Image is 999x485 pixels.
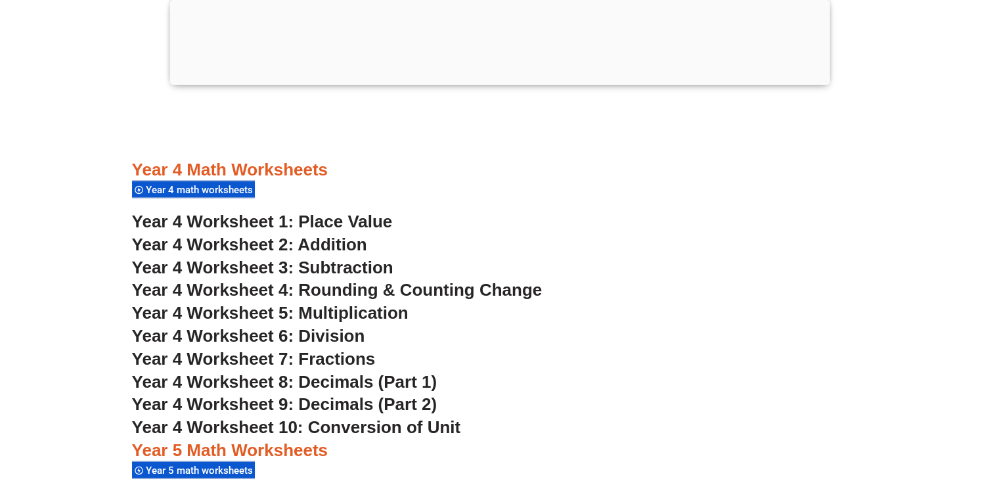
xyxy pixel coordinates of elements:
div: Year 4 math worksheets [132,180,255,198]
a: Year 4 Worksheet 10: Conversion of Unit [132,417,461,436]
span: Year 5 math worksheets [146,464,257,476]
h3: Year 4 Math Worksheets [132,158,868,181]
a: Year 4 Worksheet 6: Division [132,325,365,345]
div: Year 5 math worksheets [132,461,255,478]
a: Year 4 Worksheet 9: Decimals (Part 2) [132,394,437,413]
a: Year 4 Worksheet 7: Fractions [132,348,376,368]
iframe: Chat Widget [780,337,999,485]
a: Year 4 Worksheet 3: Subtraction [132,257,393,277]
a: Year 4 Worksheet 5: Multiplication [132,302,409,322]
a: Year 4 Worksheet 8: Decimals (Part 1) [132,371,437,391]
h3: Year 5 Math Worksheets [132,439,868,461]
span: Year 4 math worksheets [146,183,257,195]
a: Year 4 Worksheet 2: Addition [132,234,367,254]
a: Year 4 Worksheet 1: Place Value [132,211,393,231]
a: Year 4 Worksheet 4: Rounding & Counting Change [132,279,543,299]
